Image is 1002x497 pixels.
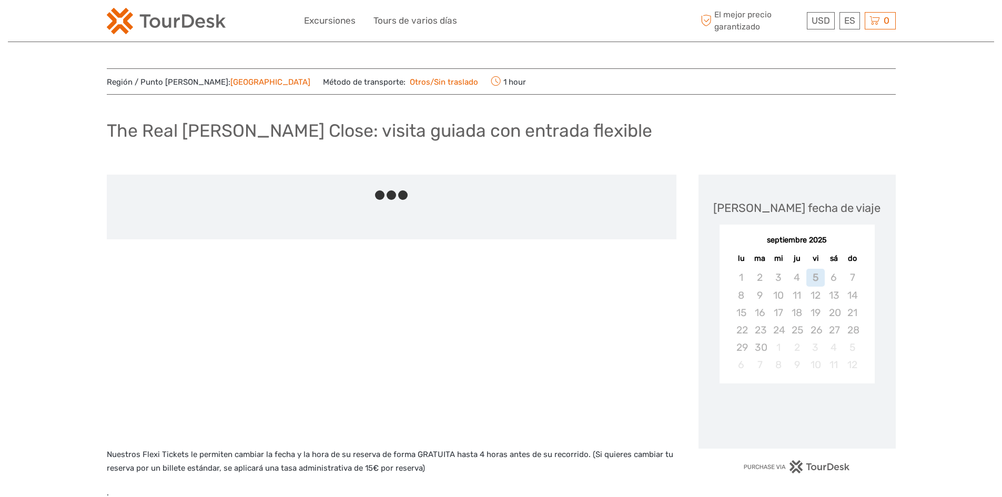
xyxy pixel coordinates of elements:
div: Not available jueves, 25 de septiembre de 2025 [787,321,806,339]
div: Not available jueves, 4 de septiembre de 2025 [787,269,806,286]
img: 2254-3441b4b5-4e5f-4d00-b396-31f1d84a6ebf_logo_small.png [107,8,226,34]
div: Not available martes, 9 de septiembre de 2025 [751,287,769,304]
div: Not available domingo, 7 de septiembre de 2025 [843,269,862,286]
div: Not available jueves, 18 de septiembre de 2025 [787,304,806,321]
div: Not available domingo, 5 de octubre de 2025 [843,339,862,356]
div: Not available martes, 7 de octubre de 2025 [751,356,769,373]
div: Not available domingo, 12 de octubre de 2025 [843,356,862,373]
div: ju [787,251,806,266]
div: Not available lunes, 8 de septiembre de 2025 [732,287,751,304]
span: 1 hour [491,74,526,89]
div: Not available sábado, 6 de septiembre de 2025 [825,269,843,286]
div: [PERSON_NAME] fecha de viaje [713,200,880,216]
div: Not available viernes, 26 de septiembre de 2025 [806,321,825,339]
div: mi [769,251,787,266]
span: USD [812,15,830,26]
span: Nuestros Flexi Tickets le permiten cambiar la fecha y la hora de su reserva de forma GRATUITA has... [107,450,673,473]
div: do [843,251,862,266]
span: El mejor precio garantizado [699,9,804,32]
div: Not available martes, 16 de septiembre de 2025 [751,304,769,321]
div: Not available miércoles, 10 de septiembre de 2025 [769,287,787,304]
div: sá [825,251,843,266]
div: Not available viernes, 19 de septiembre de 2025 [806,304,825,321]
div: Not available miércoles, 24 de septiembre de 2025 [769,321,787,339]
div: Not available lunes, 22 de septiembre de 2025 [732,321,751,339]
div: Not available domingo, 21 de septiembre de 2025 [843,304,862,321]
div: Not available lunes, 1 de septiembre de 2025 [732,269,751,286]
div: ES [839,12,860,29]
div: Not available viernes, 10 de octubre de 2025 [806,356,825,373]
div: Not available miércoles, 3 de septiembre de 2025 [769,269,787,286]
div: Not available viernes, 5 de septiembre de 2025 [806,269,825,286]
div: vi [806,251,825,266]
div: Not available sábado, 4 de octubre de 2025 [825,339,843,356]
h1: The Real [PERSON_NAME] Close: visita guiada con entrada flexible [107,120,652,141]
img: PurchaseViaTourDesk.png [743,460,850,473]
div: Not available martes, 30 de septiembre de 2025 [751,339,769,356]
div: Not available martes, 2 de septiembre de 2025 [751,269,769,286]
div: month 2025-09 [723,269,871,373]
a: [GEOGRAPHIC_DATA] [230,77,310,87]
div: septiembre 2025 [720,235,875,246]
div: Not available viernes, 12 de septiembre de 2025 [806,287,825,304]
div: ma [751,251,769,266]
div: lu [732,251,751,266]
div: Not available miércoles, 17 de septiembre de 2025 [769,304,787,321]
span: 0 [882,15,891,26]
div: Not available viernes, 3 de octubre de 2025 [806,339,825,356]
div: Not available sábado, 13 de septiembre de 2025 [825,287,843,304]
div: Not available sábado, 27 de septiembre de 2025 [825,321,843,339]
div: Not available sábado, 11 de octubre de 2025 [825,356,843,373]
span: Método de transporte: [323,74,479,89]
div: Not available jueves, 11 de septiembre de 2025 [787,287,806,304]
a: Otros/Sin traslado [406,77,479,87]
div: Not available martes, 23 de septiembre de 2025 [751,321,769,339]
div: Not available jueves, 2 de octubre de 2025 [787,339,806,356]
a: Excursiones [304,13,356,28]
div: Not available jueves, 9 de octubre de 2025 [787,356,806,373]
div: Not available lunes, 29 de septiembre de 2025 [732,339,751,356]
div: Not available domingo, 28 de septiembre de 2025 [843,321,862,339]
div: Not available lunes, 6 de octubre de 2025 [732,356,751,373]
div: Not available lunes, 15 de septiembre de 2025 [732,304,751,321]
div: Not available miércoles, 1 de octubre de 2025 [769,339,787,356]
a: Tours de varios días [373,13,457,28]
div: Not available sábado, 20 de septiembre de 2025 [825,304,843,321]
div: Not available domingo, 14 de septiembre de 2025 [843,287,862,304]
div: Loading... [794,411,801,418]
span: Región / Punto [PERSON_NAME]: [107,77,310,88]
div: Not available miércoles, 8 de octubre de 2025 [769,356,787,373]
